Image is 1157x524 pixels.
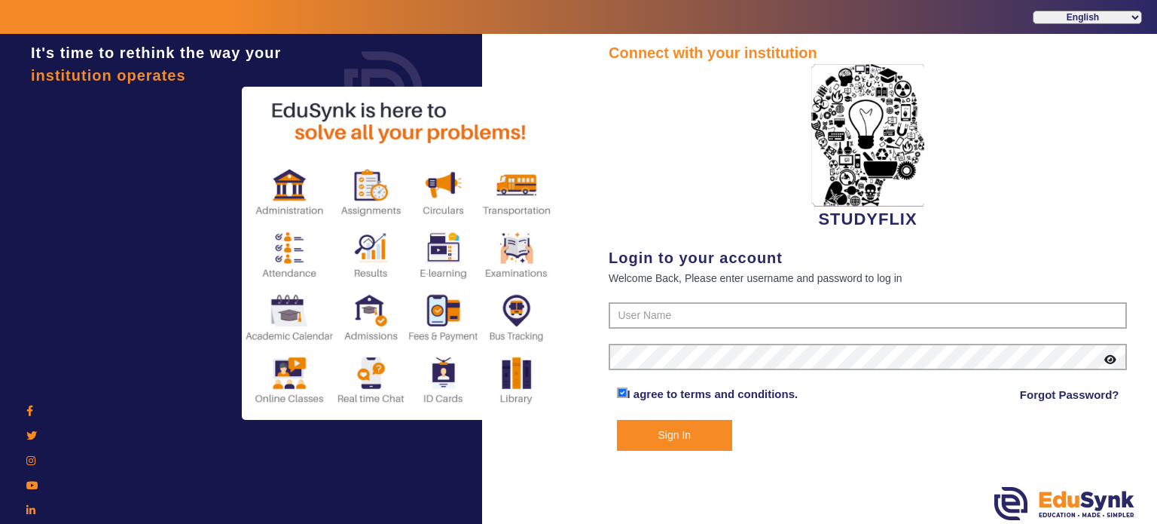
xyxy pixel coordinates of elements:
a: Forgot Password? [1020,386,1119,404]
img: login.png [327,34,440,147]
span: It's time to rethink the way your [31,44,281,61]
span: institution operates [31,67,186,84]
div: STUDYFLIX [609,64,1127,231]
img: login2.png [242,87,558,420]
div: Connect with your institution [609,41,1127,64]
input: User Name [609,302,1127,329]
div: Welcome Back, Please enter username and password to log in [609,269,1127,287]
a: I agree to terms and conditions. [627,388,798,400]
img: 2da83ddf-6089-4dce-a9e2-416746467bdd [811,64,924,207]
div: Login to your account [609,247,1127,269]
img: edusynk.png [994,487,1134,520]
button: Sign In [617,420,733,451]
